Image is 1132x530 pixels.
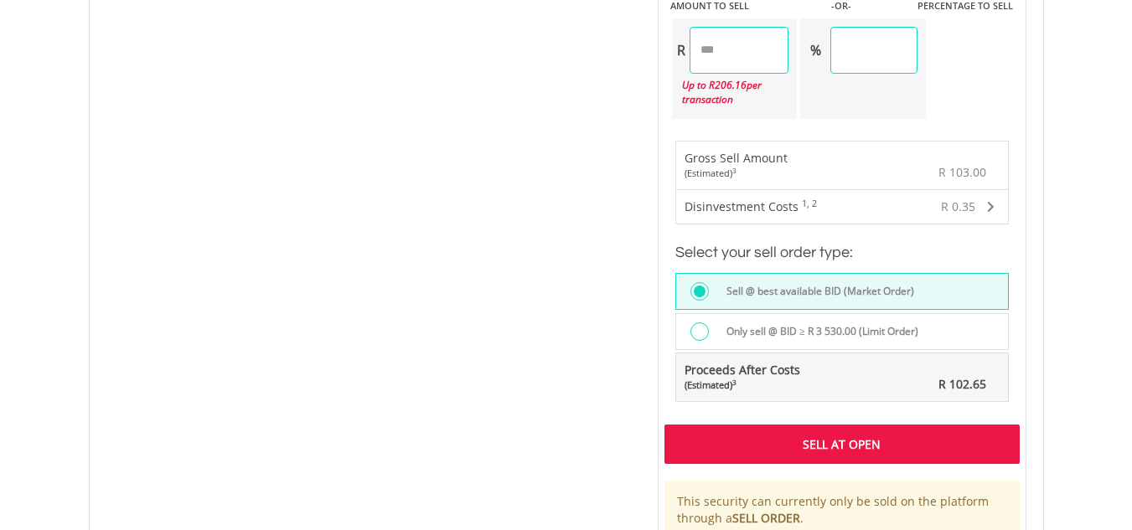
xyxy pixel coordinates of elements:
div: Gross Sell Amount [685,150,788,180]
sup: 3 [732,378,737,387]
div: (Estimated) [685,378,800,392]
label: Sell @ best available BID (Market Order) [716,282,914,301]
span: Proceeds After Costs [685,362,800,392]
span: Disinvestment Costs [685,198,799,214]
span: 206.16 [715,78,747,92]
span: R 0.35 [941,198,975,214]
div: % [800,27,830,74]
div: Sell At Open [664,425,1020,463]
div: (Estimated) [685,167,788,180]
h3: Select your sell order type: [675,241,1009,265]
label: Only sell @ BID ≥ R 3 530.00 (Limit Order) [716,322,918,341]
span: R 103.00 [938,164,986,180]
sup: 3 [732,166,737,175]
div: Up to R per transaction [672,74,789,111]
sup: 1, 2 [802,198,817,209]
div: R [672,27,690,74]
span: R 102.65 [938,376,986,392]
b: SELL ORDER [732,510,800,526]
